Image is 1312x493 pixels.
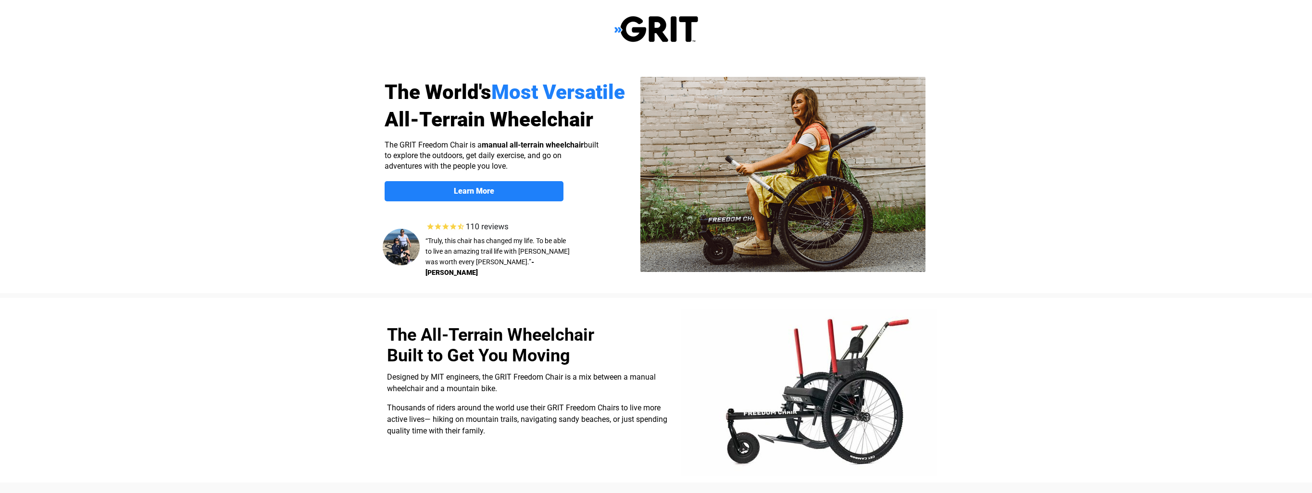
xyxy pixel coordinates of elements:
span: The All-Terrain Wheelchair Built to Get You Moving [387,325,594,366]
span: The World's [385,80,491,104]
span: “Truly, this chair has changed my life. To be able to live an amazing trail life with [PERSON_NAM... [425,237,570,266]
span: The GRIT Freedom Chair is a built to explore the outdoors, get daily exercise, and go on adventur... [385,140,599,171]
a: Learn More [385,181,563,201]
span: Designed by MIT engineers, the GRIT Freedom Chair is a mix between a manual wheelchair and a moun... [387,372,656,393]
span: Thousands of riders around the world use their GRIT Freedom Chairs to live more active lives— hik... [387,403,667,435]
strong: manual all-terrain wheelchair [482,140,584,149]
span: Most Versatile [491,80,625,104]
span: All-Terrain Wheelchair [385,108,593,131]
strong: Learn More [454,186,494,196]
